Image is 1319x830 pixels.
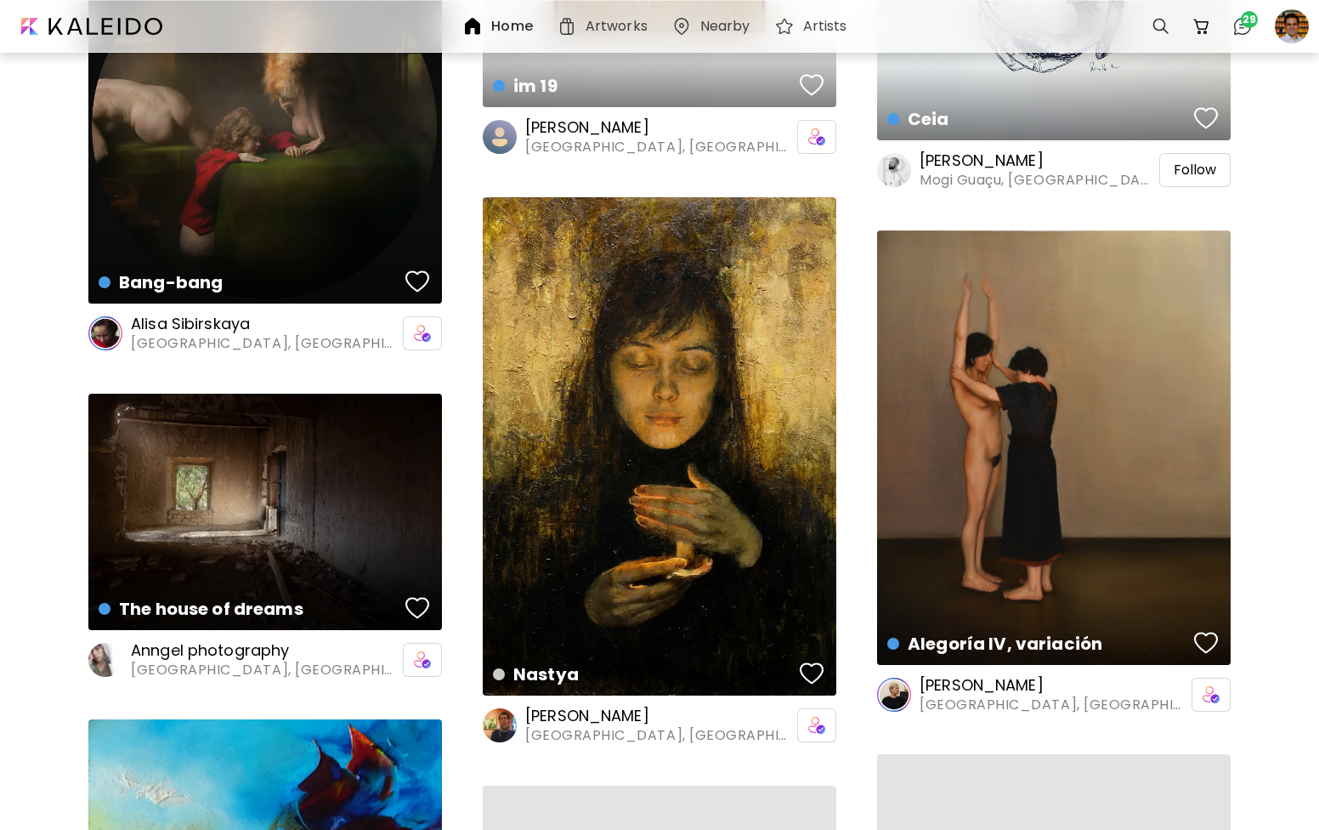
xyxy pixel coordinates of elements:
[131,640,399,661] h6: Anngel photography
[920,696,1188,714] span: [GEOGRAPHIC_DATA], [GEOGRAPHIC_DATA]
[774,16,854,37] a: Artists
[1203,686,1220,703] img: icon
[808,128,825,145] img: icon
[414,651,431,668] img: icon
[671,16,757,37] a: Nearby
[887,106,1189,132] h4: Ceia
[483,117,836,156] a: [PERSON_NAME][GEOGRAPHIC_DATA], [GEOGRAPHIC_DATA]icon
[1174,162,1216,179] span: Follow
[557,16,654,37] a: Artworks
[795,68,828,102] button: favorites
[700,20,750,33] h6: Nearby
[99,270,400,295] h4: Bang-bang
[462,16,539,37] a: Home
[131,334,399,353] span: [GEOGRAPHIC_DATA], [GEOGRAPHIC_DATA]
[803,20,847,33] h6: Artists
[586,20,648,33] h6: Artworks
[877,151,1231,190] a: [PERSON_NAME]Mogi Guaçu, [GEOGRAPHIC_DATA]Follow
[1190,101,1222,135] button: favorites
[1241,11,1258,28] span: 29
[525,117,794,138] h6: [PERSON_NAME]
[887,631,1189,657] h4: Alegoría IV, variación
[525,706,794,726] h6: [PERSON_NAME]
[483,706,836,745] a: [PERSON_NAME][GEOGRAPHIC_DATA], [GEOGRAPHIC_DATA]icon
[88,314,442,353] a: Alisa Sibirskaya[GEOGRAPHIC_DATA], [GEOGRAPHIC_DATA]icon
[99,596,400,622] h4: The house of dreams
[88,640,442,679] a: Anngel photography[GEOGRAPHIC_DATA], [GEOGRAPHIC_DATA]icon
[131,314,399,334] h6: Alisa Sibirskaya
[1192,16,1212,37] img: cart
[1190,626,1222,660] button: favorites
[493,662,795,687] h4: Nastya
[483,197,836,696] a: Nastyafavoriteshttps://cdn.kaleido.art/CDN/Artwork/82335/Primary/medium.webp?updated=365349
[920,151,1156,171] h6: [PERSON_NAME]
[920,171,1156,190] span: Mogi Guaçu, [GEOGRAPHIC_DATA]
[795,657,828,691] button: favorites
[401,264,433,298] button: favorites
[131,661,399,679] span: [GEOGRAPHIC_DATA], [GEOGRAPHIC_DATA]
[1232,16,1253,37] img: chatIcon
[877,230,1231,664] a: Alegoría IV, variaciónfavoriteshttps://cdn.kaleido.art/CDN/Artwork/7619/Primary/medium.webp?updat...
[808,717,825,734] img: icon
[493,73,795,99] h4: im 19
[88,394,442,629] a: The house of dreamsfavoriteshttps://cdn.kaleido.art/CDN/Artwork/73267/Primary/medium.webp?updated...
[525,726,794,745] span: [GEOGRAPHIC_DATA], [GEOGRAPHIC_DATA]
[525,138,794,156] span: [GEOGRAPHIC_DATA], [GEOGRAPHIC_DATA]
[401,591,433,625] button: favorites
[920,675,1188,696] h6: [PERSON_NAME]
[877,675,1231,714] a: [PERSON_NAME][GEOGRAPHIC_DATA], [GEOGRAPHIC_DATA]icon
[1159,153,1231,187] div: Follow
[491,20,532,33] h6: Home
[414,325,431,342] img: icon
